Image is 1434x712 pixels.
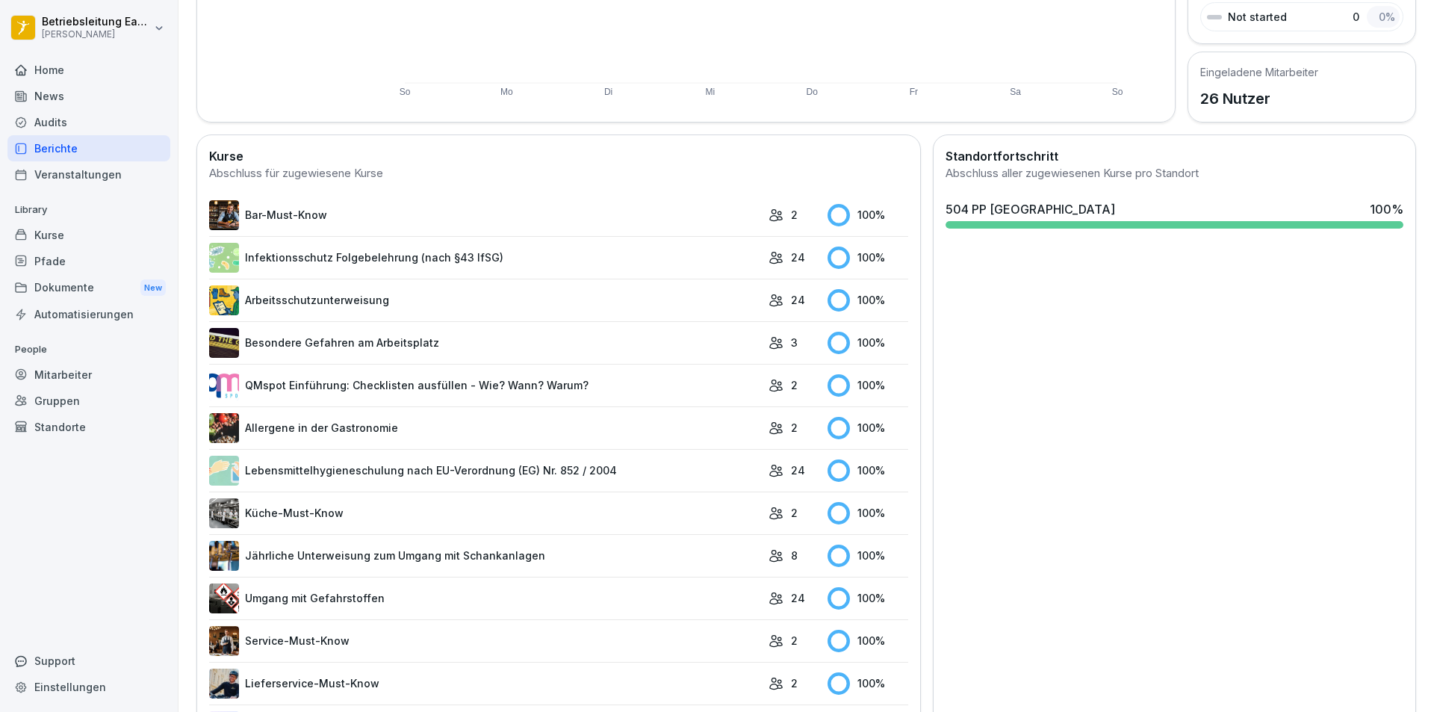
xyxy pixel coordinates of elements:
[209,243,761,273] a: Infektionsschutz Folgebelehrung (nach §43 IfSG)
[140,279,166,297] div: New
[1010,87,1021,97] text: Sa
[806,87,818,97] text: Do
[209,328,239,358] img: zq4t51x0wy87l3xh8s87q7rq.png
[400,87,411,97] text: So
[42,16,151,28] p: Betriebsleitung East Side
[828,204,908,226] div: 100 %
[7,222,170,248] a: Kurse
[209,669,239,699] img: hu6txd6pq7tal1w0hbosth6a.png
[7,301,170,327] a: Automatisierungen
[209,498,239,528] img: gxc2tnhhndim38heekucasph.png
[7,248,170,274] a: Pfade
[209,243,239,273] img: tgff07aey9ahi6f4hltuk21p.png
[209,583,761,613] a: Umgang mit Gefahrstoffen
[209,413,239,443] img: gsgognukgwbtoe3cnlsjjbmw.png
[828,545,908,567] div: 100 %
[209,371,239,400] img: rsy9vu330m0sw5op77geq2rv.png
[7,674,170,700] a: Einstellungen
[791,420,798,436] p: 2
[910,87,918,97] text: Fr
[706,87,716,97] text: Mi
[791,250,805,265] p: 24
[7,161,170,188] a: Veranstaltungen
[828,332,908,354] div: 100 %
[946,200,1115,218] div: 504 PP [GEOGRAPHIC_DATA]
[1112,87,1123,97] text: So
[209,165,908,182] div: Abschluss für zugewiesene Kurse
[828,289,908,312] div: 100 %
[791,292,805,308] p: 24
[828,672,908,695] div: 100 %
[209,285,239,315] img: bgsrfyvhdm6180ponve2jajk.png
[946,147,1403,165] h2: Standortfortschritt
[209,328,761,358] a: Besondere Gefahren am Arbeitsplatz
[828,587,908,610] div: 100 %
[791,207,798,223] p: 2
[828,417,908,439] div: 100 %
[209,541,761,571] a: Jährliche Unterweisung zum Umgang mit Schankanlagen
[7,414,170,440] a: Standorte
[209,456,239,486] img: gxsnf7ygjsfsmxd96jxi4ufn.png
[791,462,805,478] p: 24
[940,194,1409,235] a: 504 PP [GEOGRAPHIC_DATA]100%
[1370,200,1403,218] div: 100 %
[7,274,170,302] div: Dokumente
[209,456,761,486] a: Lebensmittelhygieneschulung nach EU-Verordnung (EG) Nr. 852 / 2004
[7,135,170,161] a: Berichte
[209,669,761,699] a: Lieferservice-Must-Know
[791,633,798,648] p: 2
[42,29,151,40] p: [PERSON_NAME]
[828,502,908,524] div: 100 %
[7,198,170,222] p: Library
[1200,87,1318,110] p: 26 Nutzer
[209,371,761,400] a: QMspot Einführung: Checklisten ausfüllen - Wie? Wann? Warum?
[1228,9,1287,25] p: Not started
[828,630,908,652] div: 100 %
[7,362,170,388] a: Mitarbeiter
[209,413,761,443] a: Allergene in der Gastronomie
[1200,64,1318,80] h5: Eingeladene Mitarbeiter
[209,147,908,165] h2: Kurse
[7,83,170,109] a: News
[7,274,170,302] a: DokumenteNew
[791,675,798,691] p: 2
[7,338,170,362] p: People
[209,200,761,230] a: Bar-Must-Know
[500,87,513,97] text: Mo
[209,498,761,528] a: Küche-Must-Know
[209,285,761,315] a: Arbeitsschutzunterweisung
[828,374,908,397] div: 100 %
[791,335,798,350] p: 3
[7,648,170,674] div: Support
[604,87,612,97] text: Di
[7,57,170,83] a: Home
[828,459,908,482] div: 100 %
[7,388,170,414] a: Gruppen
[209,583,239,613] img: ro33qf0i8ndaw7nkfv0stvse.png
[946,165,1403,182] div: Abschluss aller zugewiesenen Kurse pro Standort
[791,505,798,521] p: 2
[791,548,798,563] p: 8
[791,377,798,393] p: 2
[209,626,761,656] a: Service-Must-Know
[791,590,805,606] p: 24
[1367,6,1400,28] div: 0 %
[209,541,239,571] img: etou62n52bjq4b8bjpe35whp.png
[209,626,239,656] img: kpon4nh320e9lf5mryu3zflh.png
[7,109,170,135] a: Audits
[828,247,908,269] div: 100 %
[1353,9,1359,25] p: 0
[209,200,239,230] img: avw4yih0pjczq94wjribdn74.png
